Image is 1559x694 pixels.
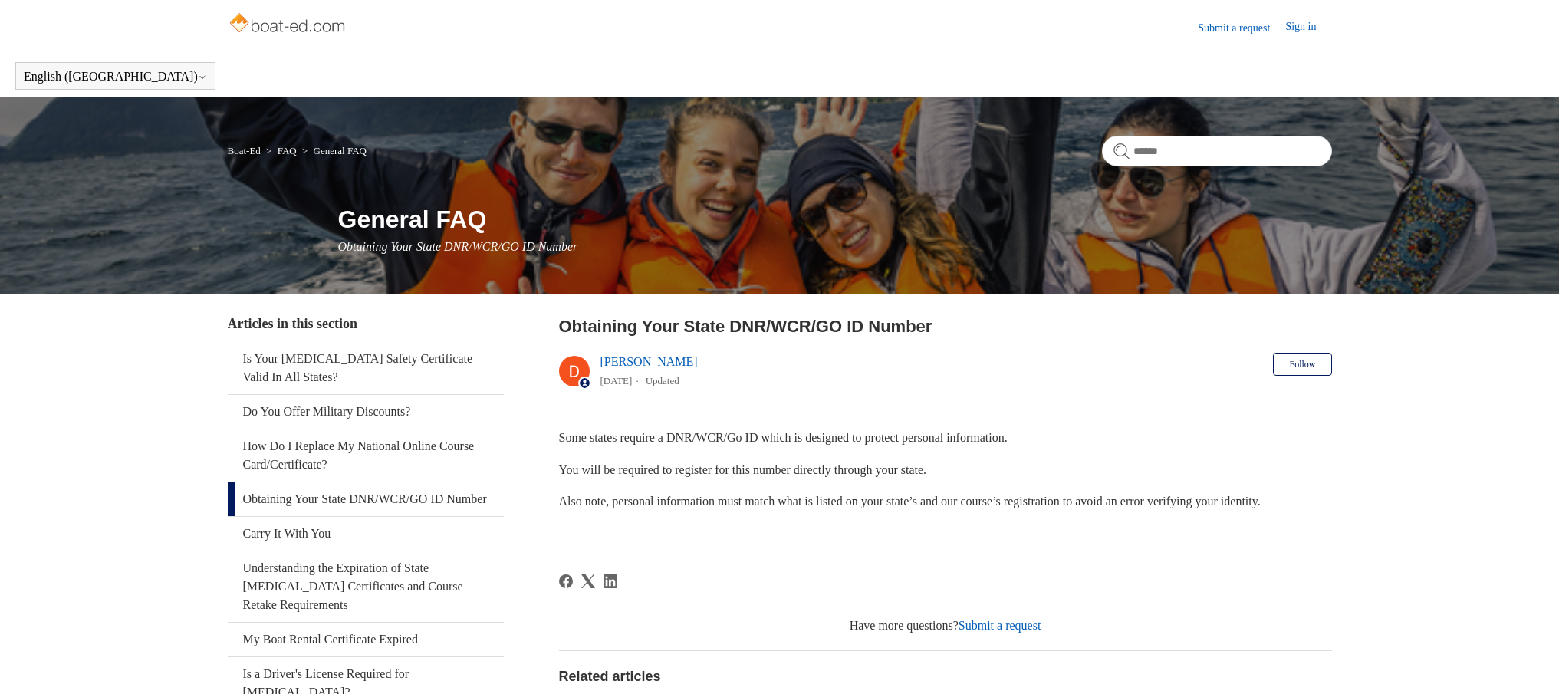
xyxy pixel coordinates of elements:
span: Articles in this section [228,316,357,331]
a: Carry It With You [228,517,504,551]
button: Follow Article [1273,353,1331,376]
a: [PERSON_NAME] [600,355,698,368]
span: Also note, personal information must match what is listed on your state’s and our course’s regist... [559,495,1261,508]
svg: Share this page on LinkedIn [604,574,617,588]
a: Submit a request [1198,20,1285,36]
a: Facebook [559,574,573,588]
a: Submit a request [959,619,1041,632]
a: Obtaining Your State DNR/WCR/GO ID Number [228,482,504,516]
time: 03/01/2024, 13:50 [600,375,633,386]
a: X Corp [581,574,595,588]
img: Boat-Ed Help Center home page [228,9,350,40]
a: Do You Offer Military Discounts? [228,395,504,429]
div: Have more questions? [559,617,1332,635]
li: FAQ [263,145,299,156]
a: LinkedIn [604,574,617,588]
li: General FAQ [299,145,367,156]
span: Some states require a DNR/WCR/Go ID which is designed to protect personal information. [559,431,1008,444]
span: Obtaining Your State DNR/WCR/GO ID Number [338,240,578,253]
h1: General FAQ [338,201,1332,238]
input: Search [1102,136,1332,166]
a: My Boat Rental Certificate Expired [228,623,504,656]
h2: Obtaining Your State DNR/WCR/GO ID Number [559,314,1332,339]
svg: Share this page on Facebook [559,574,573,588]
a: Is Your [MEDICAL_DATA] Safety Certificate Valid In All States? [228,342,504,394]
li: Boat-Ed [228,145,264,156]
a: FAQ [278,145,297,156]
a: Boat-Ed [228,145,261,156]
a: General FAQ [314,145,367,156]
span: You will be required to register for this number directly through your state. [559,463,927,476]
button: English ([GEOGRAPHIC_DATA]) [24,70,207,84]
a: How Do I Replace My National Online Course Card/Certificate? [228,429,504,482]
li: Updated [646,375,679,386]
h2: Related articles [559,666,1332,687]
svg: Share this page on X Corp [581,574,595,588]
a: Sign in [1285,18,1331,37]
a: Understanding the Expiration of State [MEDICAL_DATA] Certificates and Course Retake Requirements [228,551,504,622]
